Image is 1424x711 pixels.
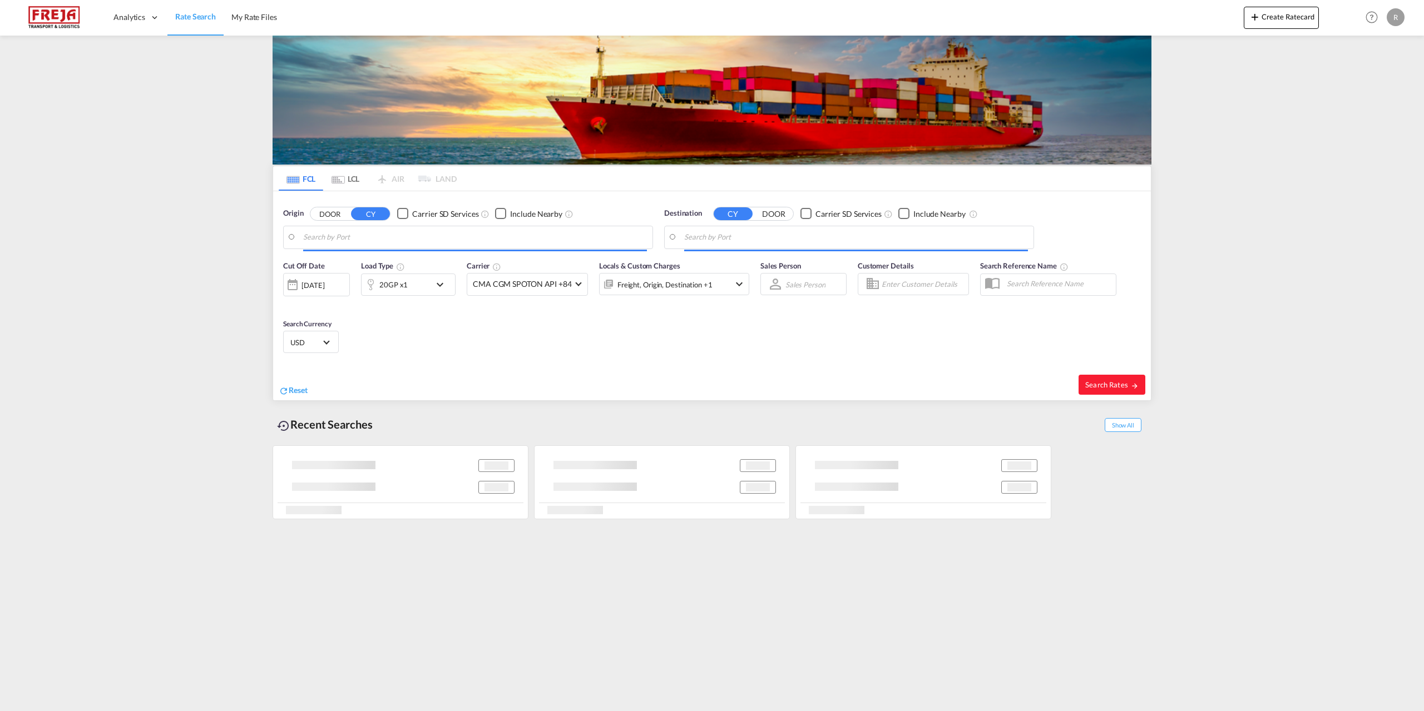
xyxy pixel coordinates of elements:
md-icon: The selected Trucker/Carrierwill be displayed in the rate results If the rates are from another f... [492,262,501,271]
md-icon: icon-refresh [279,386,289,396]
input: Search by Port [684,229,1028,246]
button: DOOR [754,207,793,220]
md-icon: icon-backup-restore [277,419,290,432]
span: Show All [1105,418,1141,432]
span: Help [1362,8,1381,27]
button: DOOR [310,207,349,220]
span: Search Reference Name [980,261,1069,270]
div: Origin DOOR CY Checkbox No InkUnchecked: Search for CY (Container Yard) services for all selected... [273,191,1151,400]
md-tab-item: LCL [323,166,368,191]
md-icon: Unchecked: Search for CY (Container Yard) services for all selected carriers.Checked : Search for... [481,210,489,218]
div: Include Nearby [510,208,562,220]
div: Include Nearby [913,208,966,220]
span: Search Rates [1085,380,1139,389]
md-icon: icon-plus 400-fg [1248,10,1262,23]
md-icon: icon-chevron-down [433,278,452,291]
span: Rate Search [175,12,216,21]
md-icon: Unchecked: Ignores neighbouring ports when fetching rates.Checked : Includes neighbouring ports w... [565,210,573,218]
div: Carrier SD Services [815,208,882,220]
md-icon: Unchecked: Ignores neighbouring ports when fetching rates.Checked : Includes neighbouring ports w... [969,210,978,218]
span: Carrier [467,261,501,270]
md-icon: Unchecked: Search for CY (Container Yard) services for all selected carriers.Checked : Search for... [884,210,893,218]
span: Search Currency [283,320,332,328]
md-select: Sales Person [784,276,827,292]
button: icon-plus 400-fgCreate Ratecard [1244,7,1319,29]
md-datepicker: Select [283,295,291,310]
span: Load Type [361,261,405,270]
div: Freight Origin Destination Factory Stuffing [617,277,713,292]
md-checkbox: Checkbox No Ink [495,208,562,220]
div: 20GP x1 [379,277,408,292]
div: Freight Origin Destination Factory Stuffingicon-chevron-down [599,273,749,295]
span: CMA CGM SPOTON API +84 [473,279,572,290]
div: Carrier SD Services [412,208,478,220]
md-icon: Your search will be saved by the below given name [1060,262,1069,271]
md-icon: icon-information-outline [396,262,405,271]
span: Locals & Custom Charges [599,261,680,270]
div: R [1387,8,1405,26]
img: LCL+%26+FCL+BACKGROUND.png [273,36,1151,165]
input: Search by Port [303,229,647,246]
md-icon: icon-arrow-right [1131,382,1139,390]
button: CY [351,207,390,220]
span: Customer Details [858,261,914,270]
div: 20GP x1icon-chevron-down [361,274,456,296]
button: CY [714,207,753,220]
input: Enter Customer Details [882,276,965,292]
md-icon: icon-chevron-down [733,277,746,291]
div: [DATE] [283,273,350,296]
span: Reset [289,385,308,395]
div: icon-refreshReset [279,385,308,397]
md-pagination-wrapper: Use the left and right arrow keys to navigate between tabs [279,166,457,191]
md-checkbox: Checkbox No Ink [800,208,882,220]
span: Analytics [113,12,145,23]
img: 586607c025bf11f083711d99603023e7.png [17,5,92,30]
div: [DATE] [301,280,324,290]
md-checkbox: Checkbox No Ink [898,208,966,220]
div: Recent Searches [273,412,377,437]
md-select: Select Currency: $ USDUnited States Dollar [289,334,333,350]
md-checkbox: Checkbox No Ink [397,208,478,220]
button: Search Ratesicon-arrow-right [1079,375,1145,395]
span: Origin [283,208,303,219]
span: USD [290,337,322,347]
span: Cut Off Date [283,261,325,270]
span: My Rate Files [231,12,277,22]
span: Destination [664,208,702,219]
input: Search Reference Name [1001,275,1116,292]
div: Help [1362,8,1387,28]
md-tab-item: FCL [279,166,323,191]
span: Sales Person [760,261,801,270]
